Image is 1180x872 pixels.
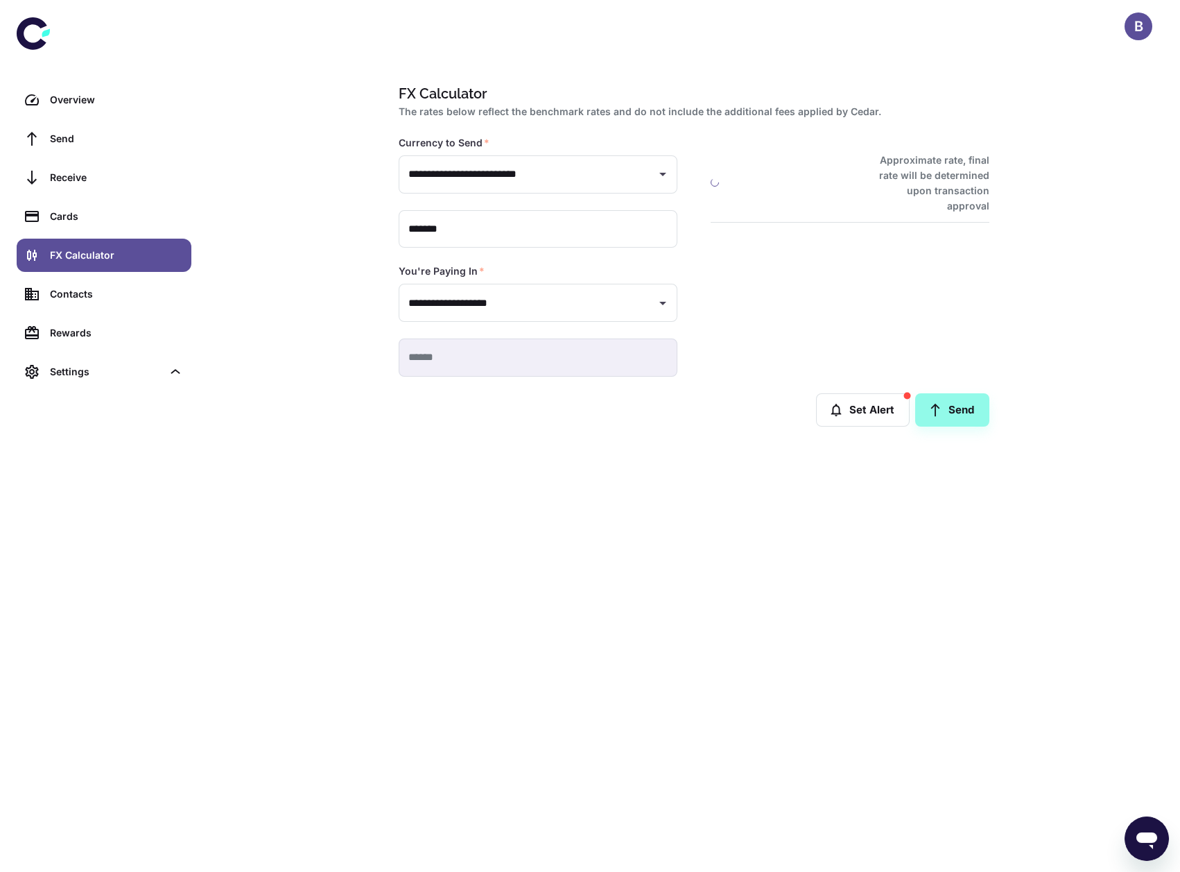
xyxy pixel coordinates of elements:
a: Rewards [17,316,191,350]
a: Cards [17,200,191,233]
a: Overview [17,83,191,117]
div: Receive [50,170,183,185]
a: FX Calculator [17,239,191,272]
button: Open [653,293,673,313]
div: Send [50,131,183,146]
a: Send [915,393,989,427]
div: Contacts [50,287,183,302]
div: Settings [50,364,162,379]
button: Set Alert [816,393,910,427]
div: FX Calculator [50,248,183,263]
button: B [1125,12,1152,40]
h1: FX Calculator [399,83,984,104]
a: Send [17,122,191,155]
div: Rewards [50,325,183,341]
label: Currency to Send [399,136,489,150]
div: Overview [50,92,183,108]
div: Cards [50,209,183,224]
iframe: Button to launch messaging window, conversation in progress [1125,817,1169,861]
label: You're Paying In [399,264,485,278]
button: Open [653,164,673,184]
a: Contacts [17,277,191,311]
div: Settings [17,355,191,388]
h6: Approximate rate, final rate will be determined upon transaction approval [864,153,989,214]
a: Receive [17,161,191,194]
